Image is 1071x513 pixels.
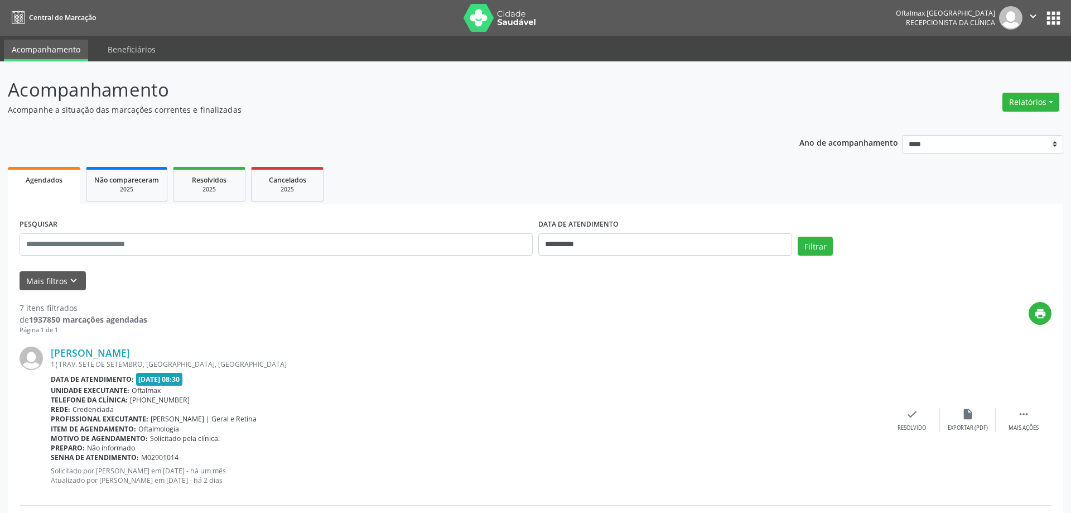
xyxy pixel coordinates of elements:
[192,175,226,185] span: Resolvidos
[51,347,130,359] a: [PERSON_NAME]
[20,314,147,325] div: de
[181,185,237,194] div: 2025
[999,6,1022,30] img: img
[51,386,129,395] b: Unidade executante:
[259,185,315,194] div: 2025
[8,8,96,27] a: Central de Marcação
[20,216,57,233] label: PESQUISAR
[138,424,179,434] span: Oftalmologia
[136,373,183,386] span: [DATE] 08:30
[8,104,746,116] p: Acompanhe a situação das marcações correntes e finalizadas
[132,386,161,395] span: Oftalmax
[29,13,96,22] span: Central de Marcação
[151,414,257,424] span: [PERSON_NAME] | Geral e Retina
[20,325,147,335] div: Página 1 de 1
[51,405,70,414] b: Rede:
[896,8,995,18] div: Oftalmax [GEOGRAPHIC_DATA]
[51,424,136,434] b: Item de agendamento:
[1022,6,1044,30] button: 
[1009,424,1039,432] div: Mais ações
[51,434,148,443] b: Motivo de agendamento:
[100,40,163,59] a: Beneficiários
[20,271,86,291] button: Mais filtroskeyboard_arrow_down
[1027,10,1039,22] i: 
[51,443,85,453] b: Preparo:
[1034,308,1046,320] i: print
[4,40,88,61] a: Acompanhamento
[1029,302,1051,325] button: print
[538,216,619,233] label: DATA DE ATENDIMENTO
[141,453,178,462] span: M02901014
[87,443,135,453] span: Não informado
[94,175,159,185] span: Não compareceram
[8,76,746,104] p: Acompanhamento
[130,395,190,405] span: [PHONE_NUMBER]
[906,408,918,420] i: check
[26,175,62,185] span: Agendados
[51,466,884,485] p: Solicitado por [PERSON_NAME] em [DATE] - há um mês Atualizado por [PERSON_NAME] em [DATE] - há 2 ...
[67,275,80,287] i: keyboard_arrow_down
[20,302,147,314] div: 7 itens filtrados
[51,414,148,424] b: Profissional executante:
[29,314,147,325] strong: 1937850 marcações agendadas
[94,185,159,194] div: 2025
[51,453,139,462] b: Senha de atendimento:
[73,405,114,414] span: Credenciada
[906,18,995,27] span: Recepcionista da clínica
[51,359,884,369] div: 1¦TRAV. SETE DE SETEMBRO, [GEOGRAPHIC_DATA], [GEOGRAPHIC_DATA]
[798,237,833,256] button: Filtrar
[150,434,220,443] span: Solicitado pela clínica.
[1044,8,1063,28] button: apps
[962,408,974,420] i: insert_drive_file
[1017,408,1030,420] i: 
[799,135,898,149] p: Ano de acompanhamento
[269,175,306,185] span: Cancelados
[51,395,128,405] b: Telefone da clínica:
[51,375,134,384] b: Data de atendimento:
[898,424,926,432] div: Resolvido
[1002,93,1059,112] button: Relatórios
[20,347,43,370] img: img
[948,424,988,432] div: Exportar (PDF)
